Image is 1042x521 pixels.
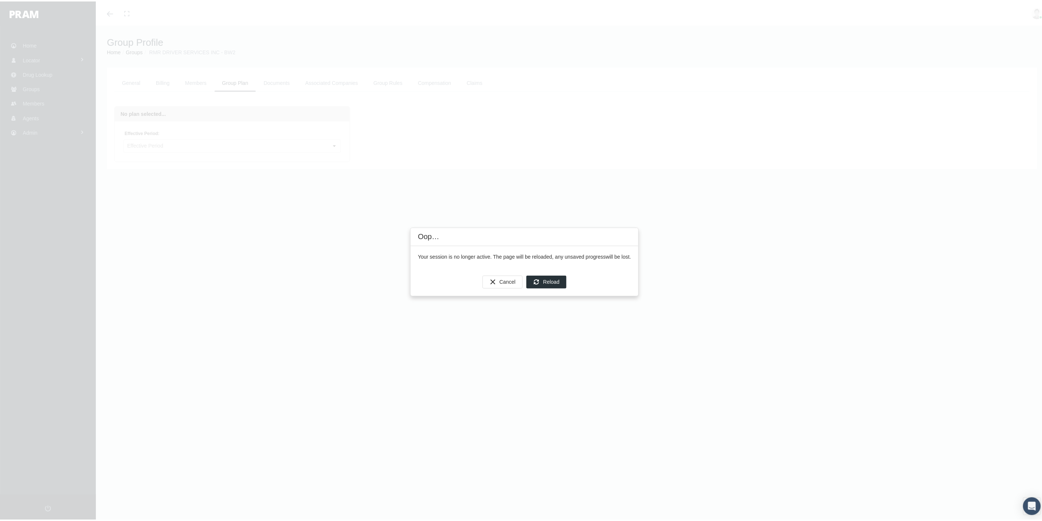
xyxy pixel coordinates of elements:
div: Open Intercom Messenger [1023,496,1041,514]
div: Your session is no longer active. The page will be reloaded, any unsaved progress [418,252,631,259]
div: Cancel [482,274,523,287]
div: Reload [526,274,567,287]
b: will be lost. [606,252,631,258]
span: Reload [543,277,560,283]
span: Cancel [499,277,516,283]
div: Oops... [418,230,440,240]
